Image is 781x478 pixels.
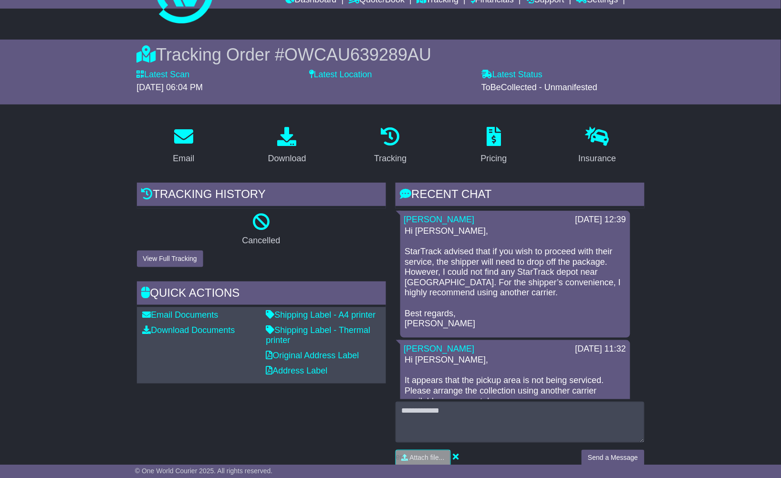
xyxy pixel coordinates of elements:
[137,250,203,267] button: View Full Tracking
[475,124,513,168] a: Pricing
[266,310,376,320] a: Shipping Label - A4 printer
[137,236,386,246] p: Cancelled
[143,310,219,320] a: Email Documents
[135,467,273,475] span: © One World Courier 2025. All rights reserved.
[481,83,597,92] span: ToBeCollected - Unmanifested
[368,124,413,168] a: Tracking
[405,226,625,329] p: Hi [PERSON_NAME], StarTrack advised that if you wish to proceed with their service, the shipper w...
[284,45,431,64] span: OWCAU639289AU
[262,124,312,168] a: Download
[137,83,203,92] span: [DATE] 06:04 PM
[481,70,542,80] label: Latest Status
[481,152,507,165] div: Pricing
[137,70,190,80] label: Latest Scan
[396,183,645,208] div: RECENT CHAT
[137,281,386,307] div: Quick Actions
[137,44,645,65] div: Tracking Order #
[266,366,328,375] a: Address Label
[137,183,386,208] div: Tracking history
[309,70,372,80] label: Latest Location
[575,344,626,354] div: [DATE] 11:32
[579,152,616,165] div: Insurance
[143,325,235,335] a: Download Documents
[575,215,626,225] div: [DATE] 12:39
[266,351,359,360] a: Original Address Label
[167,124,200,168] a: Email
[405,355,625,437] p: Hi [PERSON_NAME], It appears that the pickup area is not being serviced. Please arrange the colle...
[268,152,306,165] div: Download
[266,325,371,345] a: Shipping Label - Thermal printer
[374,152,406,165] div: Tracking
[173,152,194,165] div: Email
[573,124,623,168] a: Insurance
[404,344,475,353] a: [PERSON_NAME]
[582,450,644,467] button: Send a Message
[404,215,475,224] a: [PERSON_NAME]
